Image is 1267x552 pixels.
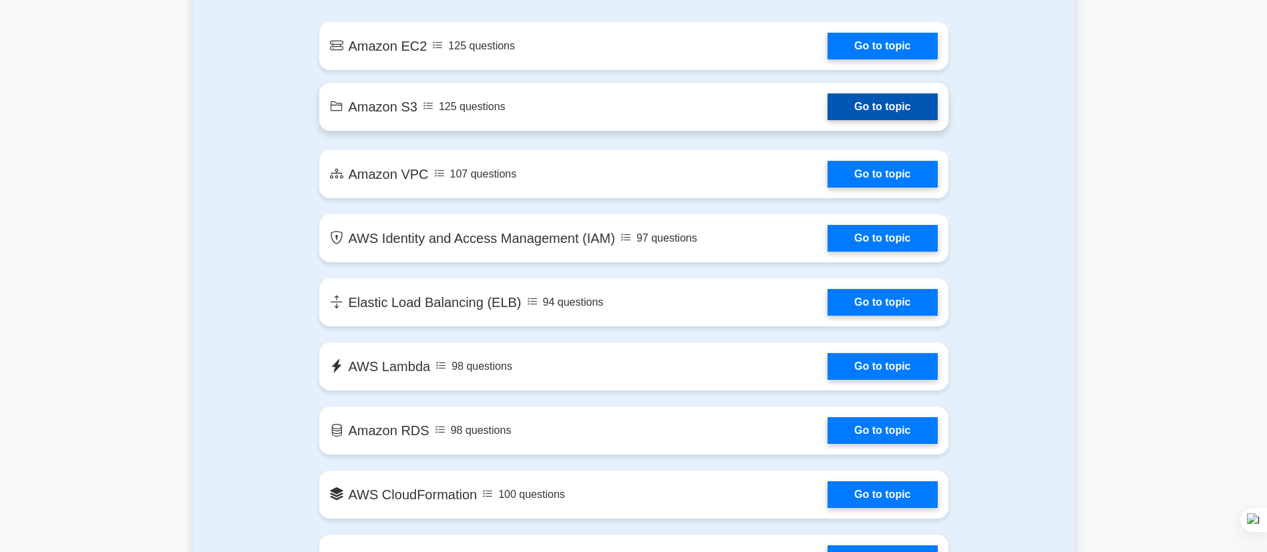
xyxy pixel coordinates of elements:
a: Go to topic [828,481,937,508]
a: Go to topic [828,161,937,188]
a: Go to topic [828,417,937,444]
a: Go to topic [828,225,937,252]
a: Go to topic [828,289,937,316]
a: Go to topic [828,33,937,59]
a: Go to topic [828,93,937,120]
a: Go to topic [828,353,937,380]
